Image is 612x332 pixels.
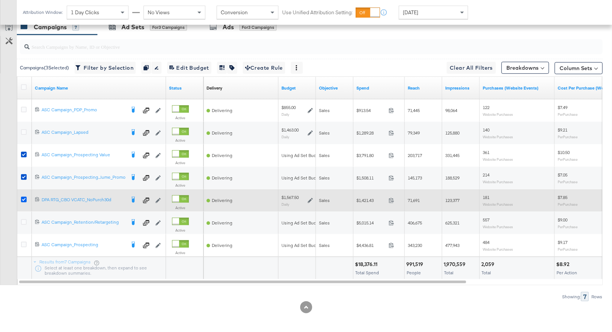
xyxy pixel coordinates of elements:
div: ASC Campaign_PDP_Promo [42,107,125,113]
sub: Per Purchase [558,202,578,206]
span: Clear All Filters [450,63,493,73]
span: Conversion [221,9,248,16]
div: Showing: [562,294,581,299]
div: ASC Campaign_Prospecting...lume_Promo [42,174,125,180]
a: ASC Campaign_Lapsed [42,129,125,137]
sub: Daily [281,135,289,139]
label: Active [172,228,189,233]
span: 625,321 [445,220,459,226]
a: The total amount spent to date. [356,85,402,91]
span: 71,445 [408,108,420,113]
span: $7.85 [558,194,567,200]
button: Filter by Selection [75,62,136,74]
sub: Per Purchase [558,247,578,251]
span: Create Rule [245,63,283,73]
div: Using Ad Set Budget [281,242,323,248]
span: $10.50 [558,150,570,155]
span: 477,943 [445,242,459,248]
span: 122 [483,105,489,110]
sub: Website Purchases [483,157,513,162]
label: Active [172,205,189,210]
span: Sales [319,108,330,113]
div: $18,376.11 [355,261,380,268]
span: $3,791.80 [356,153,386,158]
span: Total Spend [355,270,379,275]
span: 188,529 [445,175,459,181]
div: 991,519 [406,261,425,268]
span: 343,230 [408,242,422,248]
div: 2,059 [481,261,497,268]
sub: Website Purchases [483,179,513,184]
span: 79,349 [408,130,420,136]
label: Active [172,160,189,165]
div: ASC Campaign_Retention/Retargeting [42,219,125,225]
label: Active [172,183,189,188]
span: Sales [319,130,330,136]
span: Total [482,270,491,275]
div: 7 [581,292,589,301]
a: ASC Campaign_Prospecting Value [42,152,125,159]
span: $1,508.11 [356,175,386,181]
div: Ad Sets [121,23,144,31]
span: Delivering [212,130,232,136]
a: ASC Campaign_Prospecting...lume_Promo [42,174,125,182]
span: $7.05 [558,172,567,178]
button: Breakdowns [501,62,549,74]
span: 203,717 [408,153,422,158]
div: $855.00 [281,105,296,111]
label: Use Unified Attribution Setting: [282,9,353,16]
span: Per Action [557,270,577,275]
sub: Website Purchases [483,202,513,206]
span: 214 [483,172,489,178]
label: Active [172,115,189,120]
span: 145,173 [408,175,422,181]
span: Delivering [212,108,232,113]
a: ASC Campaign_Retention/Retargeting [42,219,125,227]
a: ASC Campaign_Prospecting [42,242,125,249]
sub: Per Purchase [558,112,578,117]
span: Delivering [212,197,232,203]
span: 123,377 [445,197,459,203]
button: Create Rule [243,62,285,74]
button: Edit Budget [167,62,211,74]
span: Sales [319,220,330,226]
a: The number of people your ad was served to. [408,85,439,91]
sub: Website Purchases [483,247,513,251]
span: 557 [483,217,489,223]
span: 331,445 [445,153,459,158]
span: Delivering [212,153,232,158]
sub: Website Purchases [483,112,513,117]
div: Attribution Window: [22,10,63,15]
div: ASC Campaign_Prospecting [42,242,125,248]
a: DPA RTG_CBO VCATC_NoPurch30d [42,197,125,204]
div: Delivery [206,85,222,91]
a: Your campaign name. [35,85,163,91]
sub: Per Purchase [558,224,578,229]
sub: Per Purchase [558,157,578,162]
sub: Per Purchase [558,135,578,139]
div: 7 [72,24,79,31]
span: 361 [483,150,489,155]
button: Column Sets [555,62,603,74]
span: $9.00 [558,217,567,223]
span: 181 [483,194,489,200]
label: Active [172,250,189,255]
span: Sales [319,242,330,248]
span: Total [444,270,453,275]
span: People [407,270,421,275]
div: ASC Campaign_Lapsed [42,129,125,135]
div: Using Ad Set Budget [281,175,323,181]
sub: Website Purchases [483,135,513,139]
span: 98,064 [445,108,457,113]
span: Sales [319,175,330,181]
span: $1,289.28 [356,130,386,136]
sub: Per Purchase [558,179,578,184]
span: Delivering [212,220,232,226]
div: DPA RTG_CBO VCATC_NoPurch30d [42,197,125,203]
sub: Daily [281,202,289,206]
span: $913.54 [356,108,386,113]
input: Search Campaigns by Name, ID or Objective [30,36,550,51]
span: Delivering [212,242,232,248]
span: $9.21 [558,127,567,133]
span: Sales [319,197,330,203]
